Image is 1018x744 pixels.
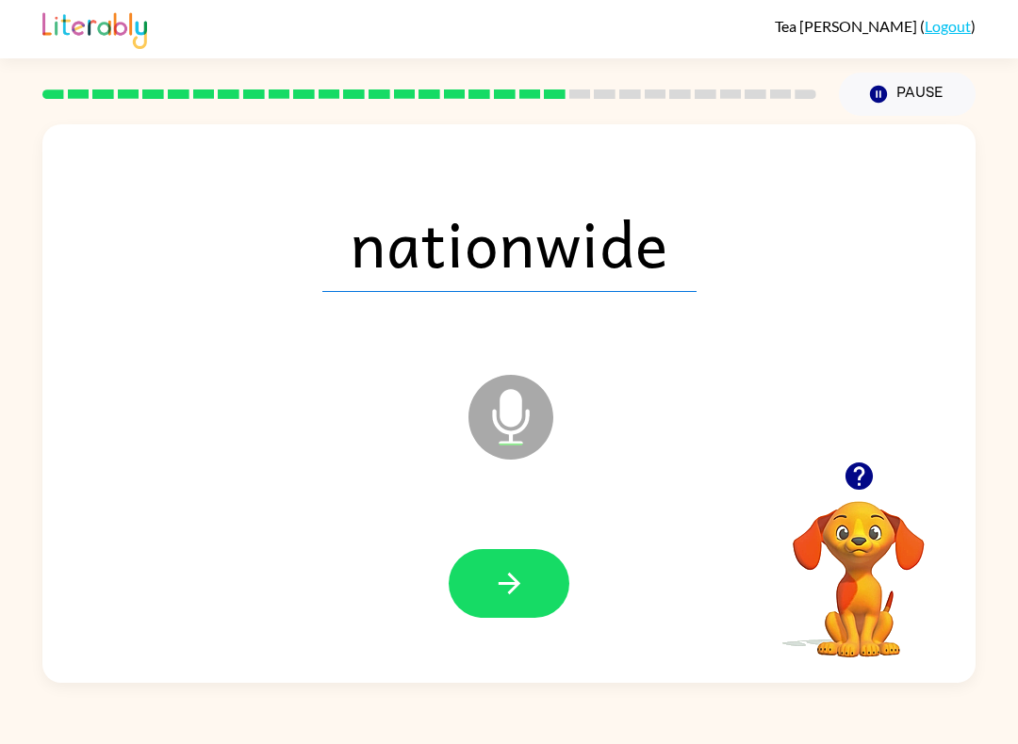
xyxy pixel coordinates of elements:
[322,194,697,292] span: nationwide
[775,17,920,35] span: Tea [PERSON_NAME]
[839,73,976,116] button: Pause
[764,472,953,660] video: Your browser must support playing .mp4 files to use Literably. Please try using another browser.
[925,17,971,35] a: Logout
[42,8,147,49] img: Literably
[775,17,976,35] div: ( )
